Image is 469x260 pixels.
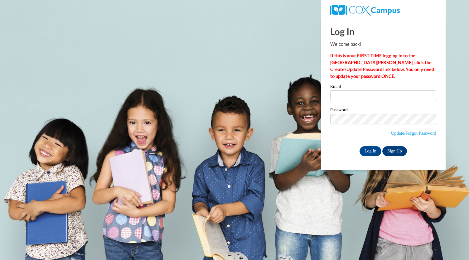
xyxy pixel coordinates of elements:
[330,84,436,90] label: Email
[330,108,436,114] label: Password
[330,7,400,12] a: COX Campus
[330,5,400,16] img: COX Campus
[382,146,407,156] a: Sign Up
[360,146,381,156] input: Log In
[330,25,436,38] h1: Log In
[330,41,436,48] p: Welcome back!
[330,53,434,79] strong: If this is your FIRST TIME logging in to the [GEOGRAPHIC_DATA][PERSON_NAME], click the Create/Upd...
[391,131,436,136] a: Update/Forgot Password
